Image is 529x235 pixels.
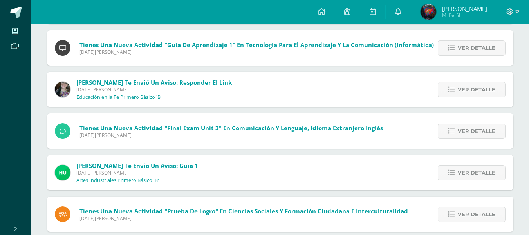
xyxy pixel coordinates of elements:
[442,5,487,13] span: [PERSON_NAME]
[76,86,232,93] span: [DATE][PERSON_NAME]
[76,177,159,184] p: Artes Industriales Primero Básico 'B'
[76,162,198,169] span: [PERSON_NAME] te envió un aviso: Guía 1
[55,82,70,97] img: 8322e32a4062cfa8b237c59eedf4f548.png
[79,132,383,138] span: [DATE][PERSON_NAME]
[442,12,487,18] span: Mi Perfil
[458,166,495,180] span: Ver detalle
[458,124,495,138] span: Ver detalle
[76,94,162,100] p: Educación en la Fe Primero Básico 'B'
[458,207,495,222] span: Ver detalle
[421,4,436,20] img: 169f91cb97b27b4f8f29de3b2dbdff1a.png
[79,49,434,55] span: [DATE][PERSON_NAME]
[55,165,70,180] img: fd23069c3bd5c8dde97a66a86ce78287.png
[458,41,495,55] span: Ver detalle
[458,82,495,97] span: Ver detalle
[79,215,408,222] span: [DATE][PERSON_NAME]
[76,169,198,176] span: [DATE][PERSON_NAME]
[79,124,383,132] span: Tienes una nueva actividad "Final Exam Unit 3" En Comunicación y Lenguaje, Idioma Extranjero Inglés
[79,207,408,215] span: Tienes una nueva actividad "Prueba de Logro" En Ciencias Sociales y Formación Ciudadana e Intercu...
[76,78,232,86] span: [PERSON_NAME] te envió un aviso: Responder el Link
[79,41,434,49] span: Tienes una nueva actividad "Guía de aprendizaje 1" En Tecnología para el Aprendizaje y la Comunic...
